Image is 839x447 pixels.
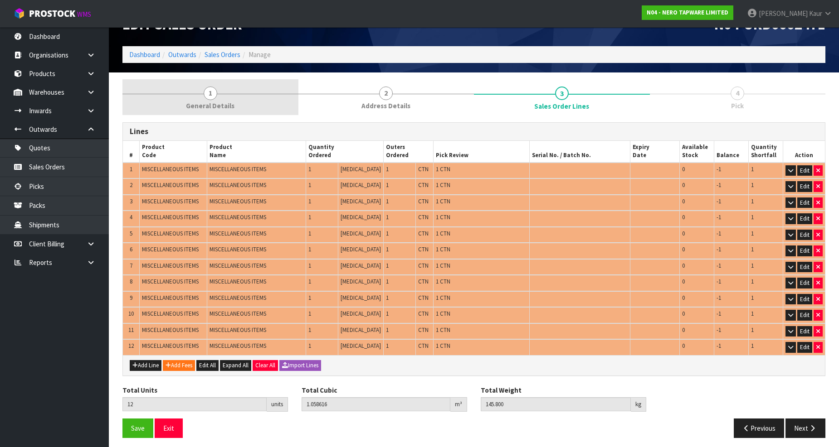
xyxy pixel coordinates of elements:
span: [MEDICAL_DATA] [341,230,381,237]
span: [MEDICAL_DATA] [341,278,381,285]
span: -1 [717,310,721,317]
span: MISCELLANEOUS ITEMS [210,310,266,317]
a: Dashboard [129,50,160,59]
span: 1 [308,278,311,285]
span: 1 [308,326,311,334]
span: -1 [717,342,721,350]
span: 0 [682,342,685,350]
span: 1 [386,165,389,173]
span: 1 [751,342,754,350]
span: -1 [717,294,721,302]
button: Import Lines [279,360,321,371]
a: Sales Orders [205,50,240,59]
span: MISCELLANEOUS ITEMS [210,278,266,285]
span: 1 [308,310,311,317]
span: MISCELLANEOUS ITEMS [210,262,266,269]
span: [MEDICAL_DATA] [341,326,381,334]
button: Expand All [220,360,251,371]
span: 1 [386,181,389,189]
span: MISCELLANEOUS ITEMS [210,181,266,189]
span: 0 [682,245,685,253]
span: 1 [308,342,311,350]
span: 1 [386,197,389,205]
button: Edit [797,262,812,273]
span: Address Details [361,101,410,111]
th: Serial No. / Batch No. [530,141,630,163]
span: 0 [682,213,685,221]
th: Available Stock [679,141,714,163]
span: CTN [418,326,429,334]
span: [MEDICAL_DATA] [341,262,381,269]
span: 1 [386,294,389,302]
span: MISCELLANEOUS ITEMS [210,165,266,173]
span: 0 [682,181,685,189]
span: [MEDICAL_DATA] [341,245,381,253]
span: 1 [308,262,311,269]
span: 1 [386,213,389,221]
button: Edit All [196,360,219,371]
span: Sales Order Lines [534,101,589,111]
button: Edit [797,245,812,256]
span: 3 [555,87,569,100]
span: [MEDICAL_DATA] [341,213,381,221]
span: Kaur [809,9,822,18]
span: CTN [418,245,429,253]
span: 1 CTN [436,213,450,221]
span: 1 CTN [436,310,450,317]
span: [MEDICAL_DATA] [341,310,381,317]
span: 1 CTN [436,278,450,285]
span: 0 [682,310,685,317]
span: MISCELLANEOUS ITEMS [210,326,266,334]
span: 1 [751,310,754,317]
th: Balance [714,141,748,163]
span: 1 [386,230,389,237]
span: 1 CTN [436,181,450,189]
span: MISCELLANEOUS ITEMS [142,213,199,221]
input: Total Cubic [302,397,450,411]
a: Outwards [168,50,196,59]
span: Pick [731,101,744,111]
span: -1 [717,165,721,173]
span: 1 [308,165,311,173]
div: m³ [450,397,467,412]
span: 1 [204,87,217,100]
div: units [267,397,288,412]
span: 0 [682,262,685,269]
span: 1 [386,278,389,285]
span: MISCELLANEOUS ITEMS [142,310,199,317]
span: [MEDICAL_DATA] [341,165,381,173]
button: Edit [797,310,812,321]
span: 1 [751,165,754,173]
span: 12 [128,342,134,350]
span: [MEDICAL_DATA] [341,197,381,205]
span: MISCELLANEOUS ITEMS [142,326,199,334]
span: -1 [717,245,721,253]
button: Edit [797,197,812,208]
span: 1 CTN [436,294,450,302]
span: MISCELLANEOUS ITEMS [142,245,199,253]
span: 1 CTN [436,342,450,350]
button: Next [785,418,825,438]
span: -1 [717,213,721,221]
span: -1 [717,262,721,269]
span: CTN [418,230,429,237]
span: 1 [386,326,389,334]
span: 1 [386,310,389,317]
span: 1 [386,342,389,350]
span: 1 CTN [436,326,450,334]
span: MISCELLANEOUS ITEMS [142,197,199,205]
button: Edit [797,213,812,224]
span: [MEDICAL_DATA] [341,294,381,302]
small: WMS [77,10,91,19]
label: Total Weight [481,385,522,395]
span: -1 [717,181,721,189]
span: 0 [682,278,685,285]
span: 4 [130,213,132,221]
span: 0 [682,326,685,334]
a: N04 - NERO TAPWARE LIMITED [642,5,733,20]
span: CTN [418,262,429,269]
h3: Lines [130,127,818,136]
span: 0 [682,294,685,302]
span: MISCELLANEOUS ITEMS [210,342,266,350]
span: MISCELLANEOUS ITEMS [210,245,266,253]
